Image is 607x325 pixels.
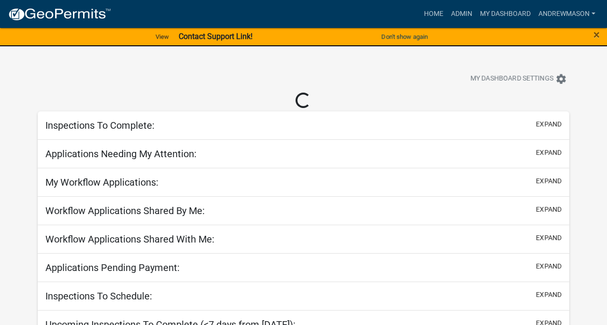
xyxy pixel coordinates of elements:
[447,5,476,23] a: Admin
[179,32,253,41] strong: Contact Support Link!
[45,176,158,188] h5: My Workflow Applications:
[45,262,180,273] h5: Applications Pending Payment:
[536,261,562,271] button: expand
[470,73,553,85] span: My Dashboard Settings
[420,5,447,23] a: Home
[152,29,173,45] a: View
[45,120,155,131] h5: Inspections To Complete:
[536,176,562,186] button: expand
[535,5,599,23] a: AndrewMason
[476,5,535,23] a: My Dashboard
[45,290,152,302] h5: Inspections To Schedule:
[536,233,562,243] button: expand
[536,204,562,215] button: expand
[536,290,562,300] button: expand
[593,28,600,41] span: ×
[593,29,600,41] button: Close
[555,73,567,85] i: settings
[45,148,197,160] h5: Applications Needing My Attention:
[45,205,205,217] h5: Workflow Applications Shared By Me:
[463,69,575,88] button: My Dashboard Settingssettings
[536,119,562,129] button: expand
[378,29,432,45] button: Don't show again
[45,233,214,245] h5: Workflow Applications Shared With Me:
[536,148,562,158] button: expand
